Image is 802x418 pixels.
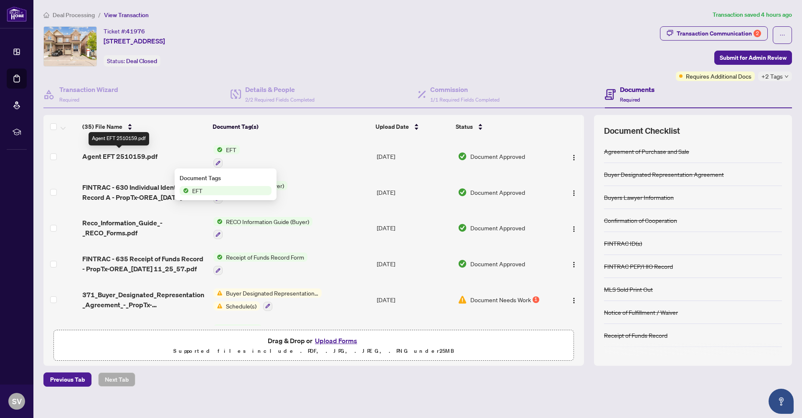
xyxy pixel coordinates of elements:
[104,36,165,46] span: [STREET_ADDRESS]
[779,32,785,38] span: ellipsis
[223,252,307,262] span: Receipt of Funds Record Form
[567,257,581,270] button: Logo
[470,152,525,161] span: Document Approved
[82,325,206,345] span: 75 Baffin Cres - Trade Sheet - Sanjay to Review.pdf
[714,51,792,65] button: Submit for Admin Review
[373,318,454,354] td: [DATE]
[213,252,223,262] img: Status Icon
[59,346,569,356] p: Supported files include .PDF, .JPG, .JPEG, .PNG under 25 MB
[54,330,574,361] span: Drag & Drop orUpload FormsSupported files include .PDF, .JPG, .JPEG, .PNG under25MB
[189,186,206,195] span: EFT
[312,335,360,346] button: Upload Forms
[89,132,149,145] div: Agent EFT 2510159.pdf
[82,218,206,238] span: Reco_Information_Guide_-_RECO_Forms.pdf
[79,115,209,138] th: (35) File Name
[677,27,761,40] div: Transaction Communication
[604,170,724,179] div: Buyer Designated Representation Agreement
[604,125,680,137] span: Document Checklist
[373,174,454,210] td: [DATE]
[82,290,206,310] span: 371_Buyer_Designated_Representation_Agreement_-_PropTx-[PERSON_NAME]-2.pdf
[180,173,272,183] div: Document Tags
[245,84,315,94] h4: Details & People
[430,84,500,94] h4: Commission
[50,373,85,386] span: Previous Tab
[533,296,539,303] div: 1
[104,26,145,36] div: Ticket #:
[571,154,577,161] img: Logo
[686,71,751,81] span: Requires Additional Docs
[458,295,467,304] img: Document Status
[784,74,789,79] span: down
[82,151,157,161] span: Agent EFT 2510159.pdf
[571,226,577,232] img: Logo
[223,145,240,154] span: EFT
[620,84,655,94] h4: Documents
[213,217,223,226] img: Status Icon
[213,217,312,240] button: Status IconRECO Information Guide (Buyer)
[44,27,96,66] img: IMG-W12160752_1.jpg
[213,288,223,298] img: Status Icon
[456,122,473,131] span: Status
[470,259,525,268] span: Document Approved
[213,324,223,334] img: Status Icon
[604,216,677,225] div: Confirmation of Cooperation
[98,10,101,20] li: /
[373,138,454,174] td: [DATE]
[458,223,467,232] img: Document Status
[604,239,642,248] div: FINTRAC ID(s)
[53,11,95,19] span: Deal Processing
[430,97,500,103] span: 1/1 Required Fields Completed
[604,331,667,340] div: Receipt of Funds Record
[59,97,79,103] span: Required
[7,6,27,22] img: logo
[458,259,467,268] img: Document Status
[470,188,525,197] span: Document Approved
[571,190,577,196] img: Logo
[604,193,674,202] div: Buyers Lawyer Information
[567,186,581,199] button: Logo
[373,246,454,282] td: [DATE]
[180,186,189,195] img: Status Icon
[372,115,453,138] th: Upload Date
[567,150,581,163] button: Logo
[12,395,22,407] span: SV
[754,30,761,37] div: 2
[43,372,91,387] button: Previous Tab
[713,10,792,20] article: Transaction saved 4 hours ago
[452,115,553,138] th: Status
[213,252,307,275] button: Status IconReceipt of Funds Record Form
[126,57,157,65] span: Deal Closed
[223,324,262,334] span: Signed Copy
[59,84,118,94] h4: Transaction Wizard
[126,28,145,35] span: 41976
[223,217,312,226] span: RECO Information Guide (Buyer)
[213,145,223,154] img: Status Icon
[213,324,274,347] button: Status IconSigned Copy
[458,188,467,197] img: Document Status
[604,147,689,156] div: Agreement of Purchase and Sale
[213,145,240,168] button: Status IconEFT
[373,210,454,246] td: [DATE]
[761,71,783,81] span: +2 Tags
[458,152,467,161] img: Document Status
[604,308,678,317] div: Notice of Fulfillment / Waiver
[620,97,640,103] span: Required
[209,115,372,138] th: Document Tag(s)
[571,297,577,304] img: Logo
[82,122,122,131] span: (35) File Name
[213,301,223,311] img: Status Icon
[567,293,581,306] button: Logo
[571,261,577,268] img: Logo
[376,122,409,131] span: Upload Date
[82,182,206,202] span: FINTRAC - 630 Individual Identification Record A - PropTx-OREA_[DATE] 10_02_03.pdf
[470,295,531,304] span: Document Needs Work
[104,55,160,66] div: Status:
[98,372,135,387] button: Next Tab
[268,335,360,346] span: Drag & Drop or
[720,51,787,64] span: Submit for Admin Review
[104,11,149,19] span: View Transaction
[660,26,768,41] button: Transaction Communication2
[43,12,49,18] span: home
[567,221,581,234] button: Logo
[604,262,673,271] div: FINTRAC PEP/HIO Record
